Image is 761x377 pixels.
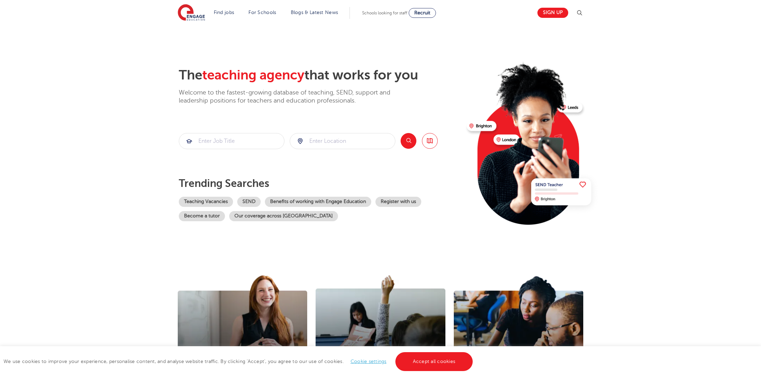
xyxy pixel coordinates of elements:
[179,89,410,105] p: Welcome to the fastest-growing database of teaching, SEND, support and leadership positions for t...
[290,133,395,149] input: Submit
[179,133,284,149] div: Submit
[179,67,461,83] h2: The that works for you
[351,359,387,364] a: Cookie settings
[179,197,233,207] a: Teaching Vacancies
[179,211,225,221] a: Become a tutor
[178,4,205,22] img: Engage Education
[537,8,568,18] a: Sign up
[229,211,338,221] a: Our coverage across [GEOGRAPHIC_DATA]
[395,352,473,371] a: Accept all cookies
[401,133,416,149] button: Search
[414,10,430,15] span: Recruit
[409,8,436,18] a: Recruit
[3,359,474,364] span: We use cookies to improve your experience, personalise content, and analyse website traffic. By c...
[291,10,338,15] a: Blogs & Latest News
[265,197,371,207] a: Benefits of working with Engage Education
[237,197,261,207] a: SEND
[179,133,284,149] input: Submit
[375,197,421,207] a: Register with us
[362,11,407,15] span: Schools looking for staff
[202,68,304,83] span: teaching agency
[179,177,461,190] p: Trending searches
[214,10,234,15] a: Find jobs
[248,10,276,15] a: For Schools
